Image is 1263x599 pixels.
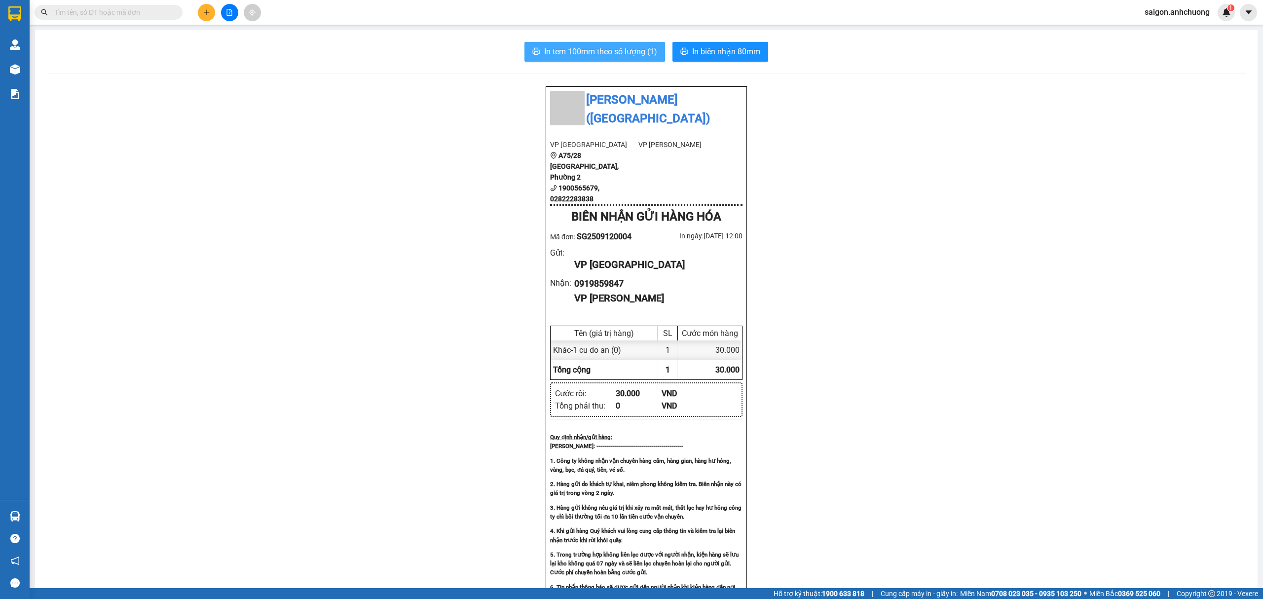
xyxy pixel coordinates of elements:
[616,387,662,400] div: 30.000
[550,151,619,181] b: A75/28 [GEOGRAPHIC_DATA], Phường 2
[10,578,20,588] span: message
[550,184,599,203] b: 1900565679, 02822283838
[692,45,760,58] span: In biên nhận 80mm
[715,365,740,374] span: 30.000
[1227,4,1234,11] sup: 1
[553,329,655,338] div: Tên (giá trị hàng)
[524,42,665,62] button: printerIn tem 100mm theo số lượng (1)
[553,345,621,355] span: Khác - 1 cu do an (0)
[550,230,646,243] div: Mã đơn:
[662,387,707,400] div: VND
[1240,4,1257,21] button: caret-down
[881,588,958,599] span: Cung cấp máy in - giấy in:
[1244,8,1253,17] span: caret-down
[555,387,616,400] div: Cước rồi :
[54,7,171,18] input: Tìm tên, số ĐT hoặc mã đơn
[203,9,210,16] span: plus
[550,208,743,226] div: BIÊN NHẬN GỬI HÀNG HÓA
[774,588,864,599] span: Hỗ trợ kỹ thuật:
[550,152,557,159] span: environment
[1089,588,1160,599] span: Miền Bắc
[638,139,727,150] li: VP [PERSON_NAME]
[550,443,683,449] strong: [PERSON_NAME]: --------------------------------------------
[1084,592,1087,596] span: ⚪️
[10,64,20,75] img: warehouse-icon
[1118,590,1160,598] strong: 0369 525 060
[544,45,657,58] span: In tem 100mm theo số lượng (1)
[1208,590,1215,597] span: copyright
[10,39,20,50] img: warehouse-icon
[574,291,735,306] div: VP [PERSON_NAME]
[550,457,731,473] strong: 1. Công ty không nhận vận chuyển hàng cấm, hàng gian, hàng hư hỏng, vàng, bạc, đá quý, tiền, vé số.
[550,139,638,150] li: VP [GEOGRAPHIC_DATA]
[658,340,678,360] div: 1
[662,400,707,412] div: VND
[672,42,768,62] button: printerIn biên nhận 80mm
[10,511,20,522] img: warehouse-icon
[550,277,574,289] div: Nhận :
[550,91,743,128] li: [PERSON_NAME] ([GEOGRAPHIC_DATA])
[249,9,256,16] span: aim
[550,504,742,520] strong: 3. Hàng gửi không nêu giá trị khi xảy ra mất mát, thất lạc hay hư hỏng công ty chỉ bồi thường tối...
[550,584,737,591] strong: 6. Tin nhắn thông báo sẽ được gửi đến người nhận khi kiện hàng đến nơi.
[550,185,557,191] span: phone
[991,590,1081,598] strong: 0708 023 035 - 0935 103 250
[872,588,873,599] span: |
[680,47,688,57] span: printer
[822,590,864,598] strong: 1900 633 818
[550,433,743,442] div: Quy định nhận/gửi hàng :
[550,551,739,576] strong: 5. Trong trường hợp không liên lạc được với người nhận, kiện hàng sẽ lưu lại kho không quá 07 ngà...
[198,4,215,21] button: plus
[10,534,20,543] span: question-circle
[8,6,21,21] img: logo-vxr
[10,89,20,99] img: solution-icon
[1168,588,1169,599] span: |
[577,232,631,241] span: SG2509120004
[550,527,735,543] strong: 4. Khi gửi hàng Quý khách vui lòng cung cấp thông tin và kiểm tra lại biên nhận trước khi rời khỏ...
[616,400,662,412] div: 0
[553,365,591,374] span: Tổng cộng
[221,4,238,21] button: file-add
[555,400,616,412] div: Tổng phải thu :
[550,247,574,259] div: Gửi :
[678,340,742,360] div: 30.000
[550,481,742,496] strong: 2. Hàng gửi do khách tự khai, niêm phong không kiểm tra. Biên nhận này có giá trị trong vòng 2 ngày.
[1222,8,1231,17] img: icon-new-feature
[532,47,540,57] span: printer
[244,4,261,21] button: aim
[680,329,740,338] div: Cước món hàng
[574,277,735,291] div: 0919859847
[10,556,20,565] span: notification
[1229,4,1232,11] span: 1
[1137,6,1218,18] span: saigon.anhchuong
[574,257,735,272] div: VP [GEOGRAPHIC_DATA]
[661,329,675,338] div: SL
[646,230,743,241] div: In ngày: [DATE] 12:00
[666,365,670,374] span: 1
[41,9,48,16] span: search
[226,9,233,16] span: file-add
[960,588,1081,599] span: Miền Nam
